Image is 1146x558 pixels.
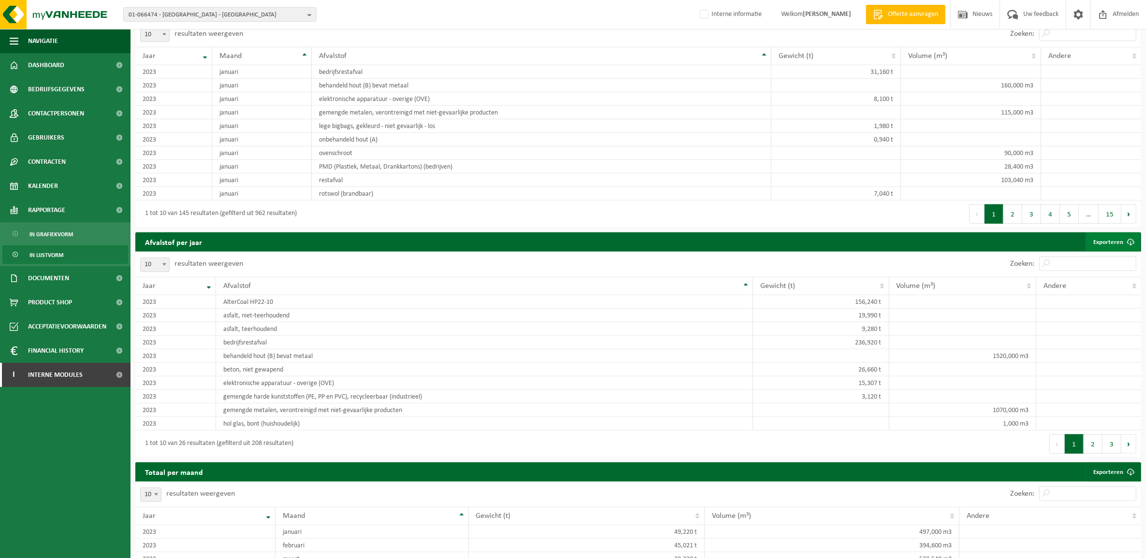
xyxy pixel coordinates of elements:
span: Product Shop [28,290,72,315]
td: 9,280 t [753,322,889,336]
td: hol glas, bont (huishoudelijk) [216,417,753,430]
td: 2023 [135,146,212,160]
a: Offerte aanvragen [866,5,945,24]
label: Zoeken: [1010,30,1034,38]
span: Jaar [143,512,156,520]
button: 15 [1099,204,1121,224]
h2: Totaal per maand [135,462,213,481]
span: Documenten [28,266,69,290]
td: 2023 [135,336,216,349]
span: 10 [140,258,170,272]
td: 394,600 m3 [705,539,959,552]
td: 2023 [135,403,216,417]
td: 2023 [135,133,212,146]
td: januari [212,187,312,200]
label: resultaten weergeven [166,490,235,498]
td: beton, niet gewapend [216,363,753,376]
button: 01-066474 - [GEOGRAPHIC_DATA] - [GEOGRAPHIC_DATA] [123,7,317,22]
td: AlterCoal HP22-10 [216,295,753,309]
td: 2023 [135,417,216,430]
a: In lijstvorm [2,245,128,264]
td: 90,000 m3 [901,146,1041,160]
span: In lijstvorm [29,246,63,264]
button: Next [1121,434,1136,454]
td: gemengde metalen, verontreinigd met niet-gevaarlijke producten [216,403,753,417]
span: Kalender [28,174,58,198]
td: januari [212,92,312,106]
td: gemengde harde kunststoffen (PE, PP en PVC), recycleerbaar (industrieel) [216,390,753,403]
td: 3,120 t [753,390,889,403]
span: Bedrijfsgegevens [28,77,85,101]
td: januari [212,160,312,173]
td: PMD (Plastiek, Metaal, Drankkartons) (bedrijven) [312,160,771,173]
td: restafval [312,173,771,187]
button: 1 [1065,434,1084,454]
span: Gebruikers [28,126,64,150]
td: asfalt, teerhoudend [216,322,753,336]
td: januari [212,79,312,92]
td: 1520,000 m3 [889,349,1036,363]
td: 19,990 t [753,309,889,322]
span: Contactpersonen [28,101,84,126]
button: 4 [1041,204,1060,224]
button: Previous [1049,434,1065,454]
span: Acceptatievoorwaarden [28,315,106,339]
td: 7,040 t [771,187,901,200]
td: 2023 [135,119,212,133]
span: Volume (m³) [897,282,936,290]
td: 2023 [135,349,216,363]
span: Dashboard [28,53,64,77]
td: asfalt, niet-teerhoudend [216,309,753,322]
td: januari [212,106,312,119]
td: 15,307 t [753,376,889,390]
span: Financial History [28,339,84,363]
td: 2023 [135,187,212,200]
span: 01-066474 - [GEOGRAPHIC_DATA] - [GEOGRAPHIC_DATA] [129,8,304,22]
td: 2023 [135,295,216,309]
span: Maand [219,52,242,60]
td: 2023 [135,363,216,376]
button: 2 [1003,204,1022,224]
h2: Afvalstof per jaar [135,232,212,251]
span: Maand [283,512,305,520]
td: 2023 [135,65,212,79]
td: bedrijfsrestafval [216,336,753,349]
span: 10 [141,28,169,42]
td: 2023 [135,390,216,403]
button: Next [1121,204,1136,224]
td: behandeld hout (B) bevat metaal [312,79,771,92]
span: Andere [1044,282,1066,290]
button: 3 [1102,434,1121,454]
button: 3 [1022,204,1041,224]
td: januari [276,525,469,539]
td: 28,400 m3 [901,160,1041,173]
td: 8,100 t [771,92,901,106]
span: Afvalstof [223,282,251,290]
strong: [PERSON_NAME] [803,11,851,18]
label: Zoeken: [1010,490,1034,498]
td: 2023 [135,525,276,539]
td: 2023 [135,92,212,106]
td: februari [276,539,469,552]
span: Jaar [143,52,156,60]
a: Exporteren [1086,462,1140,482]
td: 160,000 m3 [901,79,1041,92]
td: 115,000 m3 [901,106,1041,119]
td: onbehandeld hout (A) [312,133,771,146]
span: 10 [140,28,170,42]
td: 1,000 m3 [889,417,1036,430]
span: Andere [1048,52,1071,60]
td: 2023 [135,322,216,336]
td: lege bigbags, gekleurd - niet gevaarlijk - los [312,119,771,133]
td: 2023 [135,173,212,187]
a: Exporteren [1086,232,1140,252]
span: Volume (m³) [908,52,947,60]
label: resultaten weergeven [174,30,243,38]
td: januari [212,133,312,146]
td: 497,000 m3 [705,525,959,539]
td: behandeld hout (B) bevat metaal [216,349,753,363]
td: januari [212,65,312,79]
td: 49,220 t [469,525,705,539]
span: 10 [141,488,161,501]
td: 156,240 t [753,295,889,309]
